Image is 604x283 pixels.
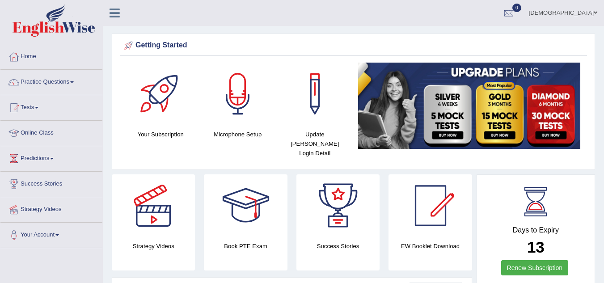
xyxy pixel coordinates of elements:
[204,241,287,251] h4: Book PTE Exam
[296,241,380,251] h4: Success Stories
[512,4,521,12] span: 0
[204,130,272,139] h4: Microphone Setup
[501,260,569,275] a: Renew Subscription
[0,172,102,194] a: Success Stories
[527,238,545,256] b: 13
[281,130,349,158] h4: Update [PERSON_NAME] Login Detail
[0,121,102,143] a: Online Class
[358,63,581,149] img: small5.jpg
[0,70,102,92] a: Practice Questions
[0,146,102,169] a: Predictions
[127,130,195,139] h4: Your Subscription
[487,226,585,234] h4: Days to Expiry
[112,241,195,251] h4: Strategy Videos
[0,95,102,118] a: Tests
[389,241,472,251] h4: EW Booklet Download
[0,223,102,245] a: Your Account
[0,197,102,220] a: Strategy Videos
[122,39,585,52] div: Getting Started
[0,44,102,67] a: Home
